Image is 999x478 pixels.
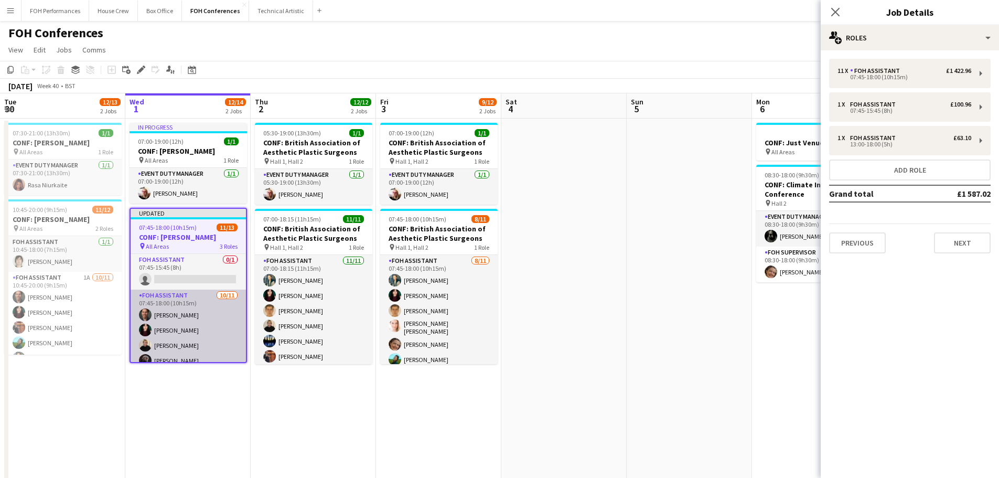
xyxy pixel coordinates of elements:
span: Fri [380,97,389,107]
span: 08:30-18:00 (9h30m) [765,171,819,179]
app-card-role: Event Duty Manager1/105:30-19:00 (13h30m)[PERSON_NAME] [255,169,372,205]
span: 1/1 [224,137,239,145]
app-card-role: FOH Assistant10/1107:45-18:00 (10h15m)[PERSON_NAME][PERSON_NAME][PERSON_NAME][PERSON_NAME] [131,290,246,477]
span: Wed [130,97,144,107]
span: 12/14 [225,98,246,106]
span: 1 Role [349,157,364,165]
button: FOH Conferences [182,1,249,21]
span: Hall 1, Hall 2 [395,157,428,165]
div: Roles [821,25,999,50]
span: Hall 2 [771,199,787,207]
span: 11/12 [92,206,113,214]
h3: CONF: British Association of Aesthetic Plastic Surgeons [380,138,498,157]
div: 1 x [837,101,850,108]
a: Edit [29,43,50,57]
app-card-role: Event Duty Manager1/107:00-19:00 (12h)[PERSON_NAME] [380,169,498,205]
span: 10:45-20:00 (9h15m) [13,206,67,214]
app-job-card: 07:30-21:00 (13h30m)1/1CONF: [PERSON_NAME] All Areas1 RoleEvent Duty Manager1/107:30-21:00 (13h30... [4,123,122,195]
span: Sat [506,97,517,107]
app-job-card: Updated07:45-18:00 (10h15m)11/13CONF: [PERSON_NAME] All Areas3 RolesFOH Assistant0/107:45-15:45 (... [130,208,247,363]
div: 07:00-19:00 (12h)1/1CONF: British Association of Aesthetic Plastic Surgeons Hall 1, Hall 21 RoleE... [380,123,498,205]
button: FOH Performances [22,1,89,21]
span: 5 [629,103,643,115]
span: 07:45-18:00 (10h15m) [139,224,197,231]
div: 07:45-18:00 (10h15m) [837,75,971,80]
h3: CONF: [PERSON_NAME] [130,146,247,156]
span: 1 [128,103,144,115]
div: 1 x [837,134,850,142]
app-job-card: 10:45-20:00 (9h15m)11/12CONF: [PERSON_NAME] All Areas2 RolesFOH Assistant1/110:45-18:00 (7h15m)[P... [4,199,122,355]
a: Comms [78,43,110,57]
div: FOH Assistant [850,67,904,75]
div: 2 Jobs [100,107,120,115]
div: In progress [130,123,247,131]
span: Jobs [56,45,72,55]
span: 1 Role [98,148,113,156]
span: 2 Roles [95,225,113,232]
app-job-card: 05:30-19:00 (13h30m)1/1CONF: British Association of Aesthetic Plastic Surgeons Hall 1, Hall 21 Ro... [255,123,372,205]
app-job-card: CONF: Just Venues - set up All Areas [756,123,874,161]
app-card-role: FOH Assistant0/107:45-15:45 (8h) [131,254,246,290]
span: 12/13 [100,98,121,106]
span: Tue [4,97,16,107]
div: £100.96 [950,101,971,108]
app-job-card: In progress07:00-19:00 (12h)1/1CONF: [PERSON_NAME] All Areas1 RoleEvent Duty Manager1/107:00-19:0... [130,123,247,204]
span: 8/11 [471,215,489,223]
button: House Crew [89,1,138,21]
app-job-card: 07:45-18:00 (10h15m)8/11CONF: British Association of Aesthetic Plastic Surgeons Hall 1, Hall 21 R... [380,209,498,364]
h1: FOH Conferences [8,25,103,41]
span: Edit [34,45,46,55]
span: 07:30-21:00 (13h30m) [13,129,70,137]
span: 07:00-18:15 (11h15m) [263,215,321,223]
span: 11/11 [343,215,364,223]
div: £63.10 [953,134,971,142]
button: Previous [829,232,886,253]
h3: CONF: British Association of Aesthetic Plastic Surgeons [255,224,372,243]
span: 1 Role [474,243,489,251]
td: £1 587.02 [925,185,991,202]
span: 07:00-19:00 (12h) [138,137,184,145]
div: 07:00-18:15 (11h15m)11/11CONF: British Association of Aesthetic Plastic Surgeons Hall 1, Hall 21 ... [255,209,372,364]
span: Thu [255,97,268,107]
button: Add role [829,160,991,180]
span: 07:00-19:00 (12h) [389,129,434,137]
span: 1 Role [474,157,489,165]
div: FOH Assistant [850,101,900,108]
span: All Areas [145,156,168,164]
div: £1 422.96 [946,67,971,75]
div: Updated [131,209,246,217]
span: 1/1 [349,129,364,137]
div: 13:00-18:00 (5h) [837,142,971,147]
h3: CONF: [PERSON_NAME] [131,232,246,242]
app-card-role: Event Duty Manager1/107:30-21:00 (13h30m)Rasa Niurkaite [4,160,122,195]
div: [DATE] [8,81,33,91]
span: 30 [3,103,16,115]
span: 1 Role [223,156,239,164]
span: Hall 1, Hall 2 [395,243,428,251]
span: All Areas [19,148,42,156]
span: 2 [253,103,268,115]
span: 07:45-18:00 (10h15m) [389,215,446,223]
span: All Areas [771,148,794,156]
app-job-card: 08:30-18:00 (9h30m)2/2CONF: Climate Investment Conference Hall 22 RolesEvent Duty Manager1/108:30... [756,165,874,282]
span: Hall 1, Hall 2 [270,157,303,165]
span: 1 Role [349,243,364,251]
a: Jobs [52,43,76,57]
span: Mon [756,97,770,107]
span: All Areas [19,225,42,232]
span: 3 [379,103,389,115]
div: 07:45-15:45 (8h) [837,108,971,113]
span: 05:30-19:00 (13h30m) [263,129,321,137]
div: FOH Assistant [850,134,900,142]
div: 11 x [837,67,850,75]
h3: CONF: British Association of Aesthetic Plastic Surgeons [380,224,498,243]
h3: CONF: [PERSON_NAME] [4,215,122,224]
h3: CONF: Just Venues - set up [756,138,874,147]
span: Sun [631,97,643,107]
span: 1/1 [99,129,113,137]
h3: CONF: British Association of Aesthetic Plastic Surgeons [255,138,372,157]
h3: CONF: Climate Investment Conference [756,180,874,199]
button: Box Office [138,1,182,21]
